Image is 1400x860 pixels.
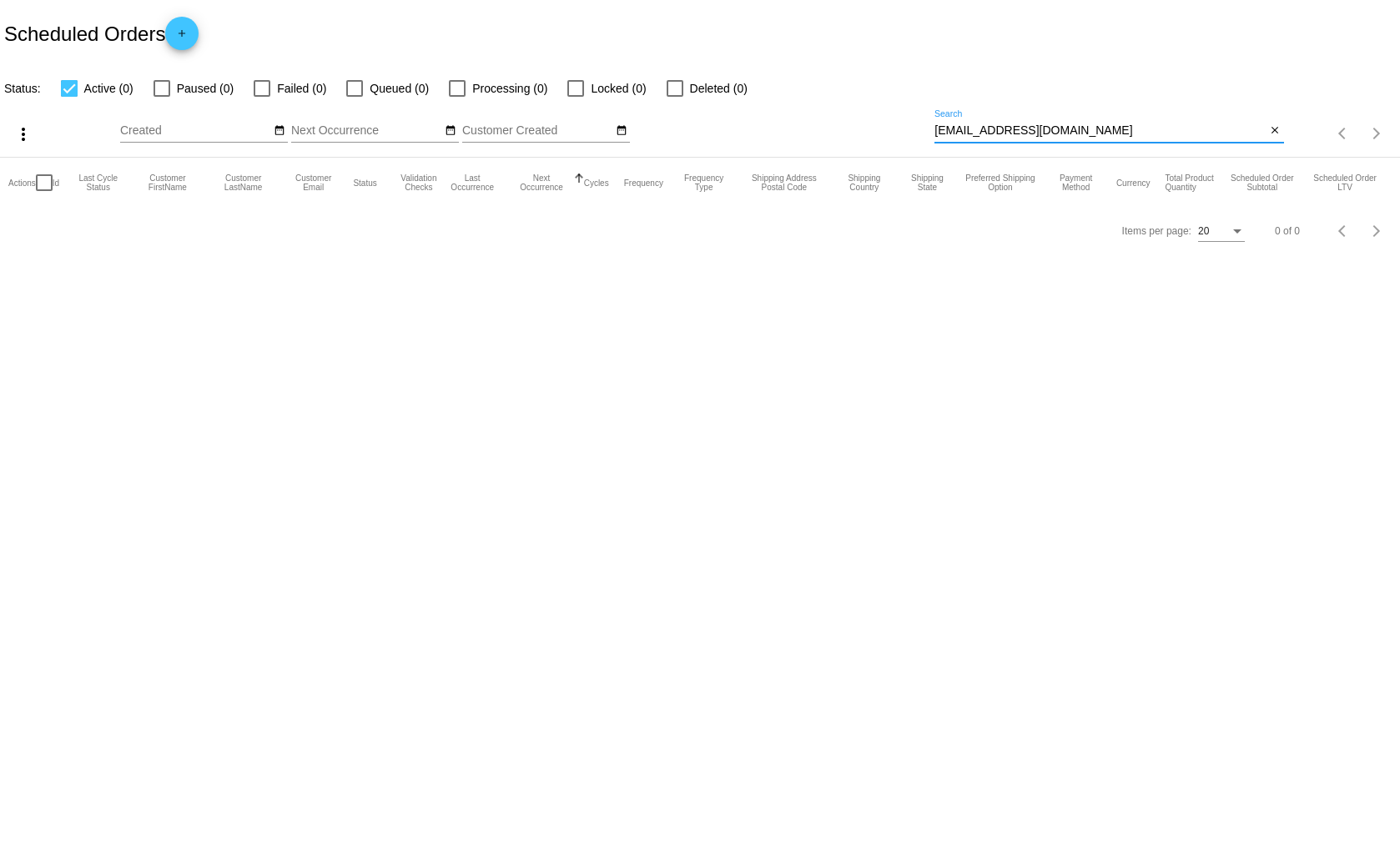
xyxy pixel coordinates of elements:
[4,82,41,95] span: Status:
[965,174,1036,192] button: Change sorting for PreferredShippingOption
[445,124,456,138] mat-icon: date_range
[904,174,949,192] button: Change sorting for ShippingState
[838,174,889,192] button: Change sorting for ShippingCountry
[1122,225,1191,237] div: Items per page:
[84,78,133,98] span: Active (0)
[1165,158,1226,208] mat-header-cell: Total Product Quantity
[624,178,663,188] button: Change sorting for Frequency
[744,174,823,192] button: Change sorting for ShippingPostcode
[1226,174,1298,192] button: Change sorting for Subtotal
[591,78,646,98] span: Locked (0)
[172,28,192,48] mat-icon: add
[4,17,199,50] h2: Scheduled Orders
[120,124,270,138] input: Created
[1198,226,1245,238] mat-select: Items per page:
[1275,225,1300,237] div: 0 of 0
[1360,214,1393,248] button: Next page
[690,78,748,98] span: Deleted (0)
[1327,117,1360,150] button: Previous page
[1327,214,1360,248] button: Previous page
[291,124,441,138] input: Next Occurrence
[74,174,122,192] button: Change sorting for LastProcessingCycleId
[514,174,568,192] button: Change sorting for NextOccurrenceUtc
[13,124,33,144] mat-icon: more_vert
[1313,174,1377,192] button: Change sorting for LifetimeValue
[462,124,612,138] input: Customer Created
[289,174,339,192] button: Change sorting for CustomerEmail
[353,178,376,188] button: Change sorting for Status
[392,158,446,208] mat-header-cell: Validation Checks
[934,124,1266,138] input: Search
[8,158,36,208] mat-header-cell: Actions
[584,178,609,188] button: Change sorting for Cycles
[1360,117,1393,150] button: Next page
[177,78,234,98] span: Paused (0)
[277,78,326,98] span: Failed (0)
[472,78,547,98] span: Processing (0)
[137,174,198,192] button: Change sorting for CustomerFirstName
[678,174,729,192] button: Change sorting for FrequencyType
[1269,124,1281,138] mat-icon: close
[370,78,429,98] span: Queued (0)
[53,178,59,188] button: Change sorting for Id
[446,174,499,192] button: Change sorting for LastOccurrenceUtc
[1198,225,1209,237] span: 20
[1116,178,1151,188] button: Change sorting for CurrencyIso
[274,124,285,138] mat-icon: date_range
[616,124,627,138] mat-icon: date_range
[213,174,273,192] button: Change sorting for CustomerLastName
[1267,123,1284,140] button: Clear
[1050,174,1101,192] button: Change sorting for PaymentMethod.Type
